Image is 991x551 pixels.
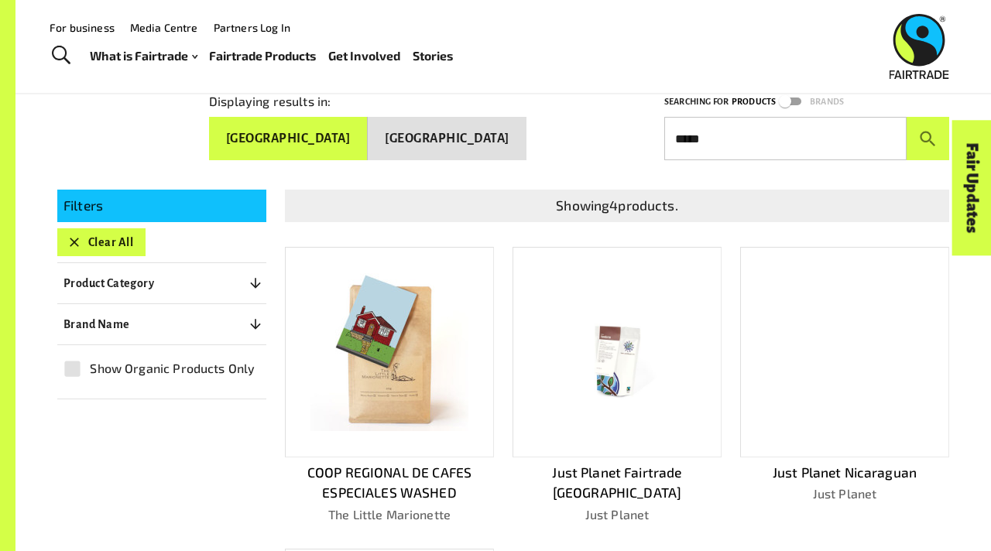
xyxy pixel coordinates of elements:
img: Fairtrade Australia New Zealand logo [890,14,949,79]
p: Brands [810,94,844,109]
p: Brand Name [63,315,130,334]
a: Media Centre [130,21,198,34]
button: Brand Name [57,310,266,338]
p: Displaying results in: [209,92,331,111]
p: Showing 4 products. [291,196,943,216]
a: Partners Log In [214,21,290,34]
p: Just Planet [513,505,722,524]
a: Stories [413,45,453,67]
a: Just Planet NicaraguanJust Planet [740,247,949,524]
p: Filters [63,196,260,216]
p: Just Planet [740,484,949,503]
p: COOP REGIONAL DE CAFES ESPECIALES WASHED [285,463,494,503]
p: The Little Marionette [285,505,494,524]
a: For business [50,21,115,34]
p: Product Category [63,274,154,293]
a: COOP REGIONAL DE CAFES ESPECIALES WASHEDThe Little Marionette [285,247,494,524]
a: Fairtrade Products [209,45,316,67]
button: Clear All [57,228,146,256]
p: Just Planet Fairtrade [GEOGRAPHIC_DATA] [513,463,722,503]
p: Products [732,94,776,109]
p: Just Planet Nicaraguan [740,463,949,483]
p: Searching for [664,94,729,109]
a: Just Planet Fairtrade [GEOGRAPHIC_DATA]Just Planet [513,247,722,524]
a: Get Involved [328,45,400,67]
a: What is Fairtrade [90,45,197,67]
button: Product Category [57,269,266,297]
button: [GEOGRAPHIC_DATA] [209,117,368,160]
span: Show Organic Products Only [90,359,255,378]
button: [GEOGRAPHIC_DATA] [368,117,526,160]
a: Toggle Search [42,36,80,75]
